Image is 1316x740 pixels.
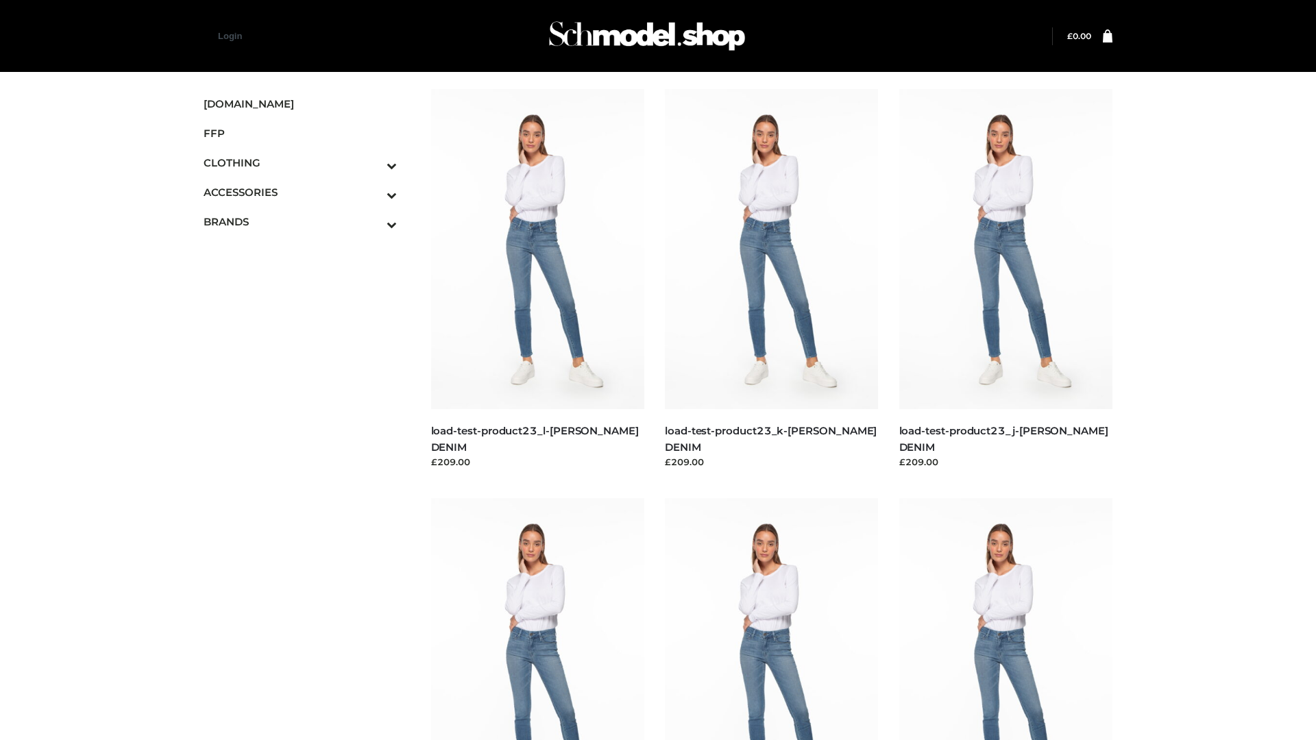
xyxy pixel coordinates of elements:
a: [DOMAIN_NAME] [204,89,397,119]
a: BRANDSToggle Submenu [204,207,397,236]
a: load-test-product23_l-[PERSON_NAME] DENIM [431,424,639,453]
button: Toggle Submenu [349,148,397,177]
span: BRANDS [204,214,397,230]
div: £209.00 [431,455,645,469]
span: FFP [204,125,397,141]
img: Schmodel Admin 964 [544,9,750,63]
a: £0.00 [1067,31,1091,41]
span: £ [1067,31,1073,41]
div: £209.00 [899,455,1113,469]
button: Toggle Submenu [349,177,397,207]
button: Toggle Submenu [349,207,397,236]
span: CLOTHING [204,155,397,171]
a: ACCESSORIESToggle Submenu [204,177,397,207]
a: FFP [204,119,397,148]
a: load-test-product23_j-[PERSON_NAME] DENIM [899,424,1108,453]
a: load-test-product23_k-[PERSON_NAME] DENIM [665,424,877,453]
a: CLOTHINGToggle Submenu [204,148,397,177]
bdi: 0.00 [1067,31,1091,41]
div: £209.00 [665,455,879,469]
span: [DOMAIN_NAME] [204,96,397,112]
a: Login [218,31,242,41]
span: ACCESSORIES [204,184,397,200]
